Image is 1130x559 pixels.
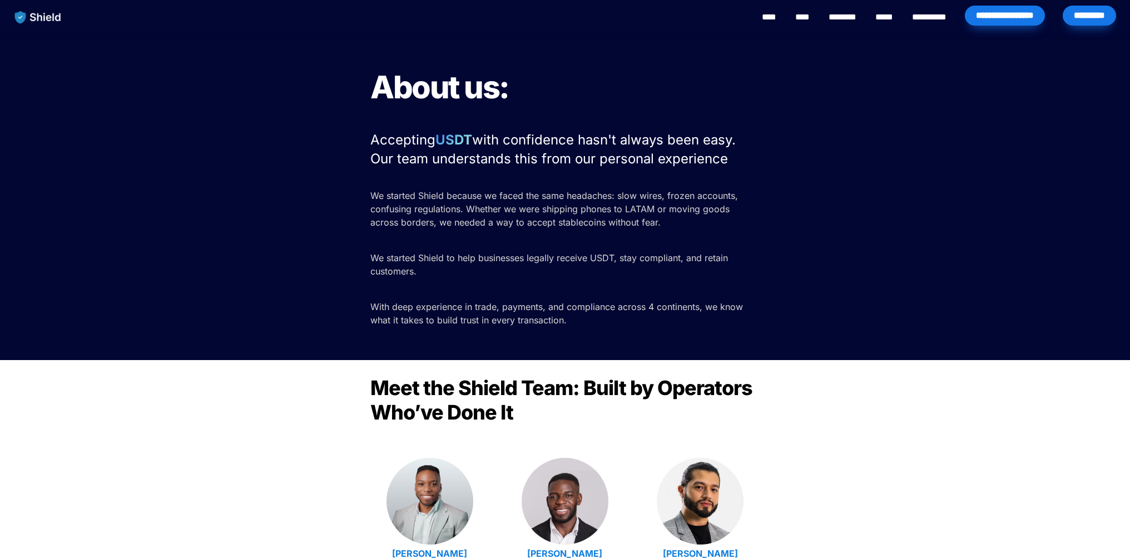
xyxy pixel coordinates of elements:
span: with confidence hasn't always been easy. Our team understands this from our personal experience [370,132,740,167]
span: We started Shield to help businesses legally receive USDT, stay compliant, and retain customers. [370,252,731,277]
span: We started Shield because we faced the same headaches: slow wires, frozen accounts, confusing reg... [370,190,741,228]
span: About us: [370,68,509,106]
a: [PERSON_NAME] [663,548,738,559]
span: Accepting [370,132,435,148]
span: With deep experience in trade, payments, and compliance across 4 continents, we know what it take... [370,301,746,326]
a: [PERSON_NAME] [392,548,467,559]
strong: USDT [435,132,472,148]
span: Meet the Shield Team: Built by Operators Who’ve Done It [370,376,756,425]
a: [PERSON_NAME] [527,548,602,559]
img: website logo [9,6,67,29]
